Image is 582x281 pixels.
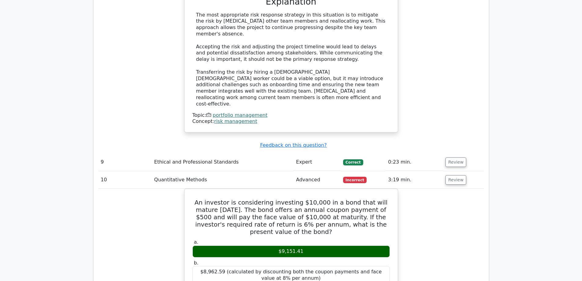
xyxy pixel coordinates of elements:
[192,199,390,235] h5: An investor is considering investing $10,000 in a bond that will mature [DATE]. The bond offers a...
[386,153,443,171] td: 0:23 min.
[294,171,341,189] td: Advanced
[343,177,367,183] span: Incorrect
[445,175,466,185] button: Review
[152,171,294,189] td: Quantitative Methods
[260,142,327,148] a: Feedback on this question?
[192,112,390,119] div: Topic:
[194,260,199,266] span: b.
[98,153,152,171] td: 9
[192,246,390,257] div: $9,151.41
[152,153,294,171] td: Ethical and Professional Standards
[343,159,363,165] span: Correct
[213,112,267,118] a: portfolio management
[294,153,341,171] td: Expert
[98,171,152,189] td: 10
[192,118,390,125] div: Concept:
[386,171,443,189] td: 3:19 min.
[214,118,257,124] a: risk management
[194,239,199,245] span: a.
[196,12,386,107] div: The most appropriate risk response strategy in this situation is to mitigate the risk by [MEDICAL...
[445,157,466,167] button: Review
